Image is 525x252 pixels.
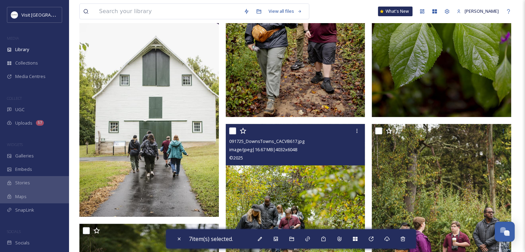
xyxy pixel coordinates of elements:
span: Visit [GEOGRAPHIC_DATA] [21,11,75,18]
span: Embeds [15,166,32,173]
span: image/jpeg | 16.67 MB | 4032 x 6048 [229,146,297,153]
span: [PERSON_NAME] [465,8,499,14]
span: SnapLink [15,207,34,213]
span: UGC [15,106,25,113]
span: WIDGETS [7,142,23,147]
span: © 2025 [229,155,243,161]
img: Circle%20Logo.png [11,11,18,18]
input: Search your library [96,4,240,19]
button: Open Chat [495,222,515,242]
span: 091725_DownsTowns_CACVB617.jpg [229,138,304,144]
span: COLLECT [7,96,22,101]
span: Stories [15,180,30,186]
span: Socials [15,240,30,246]
div: 57 [36,120,44,126]
a: What's New [378,7,412,16]
span: Collections [15,60,38,66]
img: 091725_DownsTowns_CACVB18.jpg [79,8,219,217]
span: Media Centres [15,73,46,80]
span: Uploads [15,120,32,126]
a: [PERSON_NAME] [453,4,502,18]
span: Galleries [15,153,34,159]
span: Maps [15,193,27,200]
span: Library [15,46,29,53]
a: View all files [265,4,305,18]
span: SOCIALS [7,229,21,234]
span: MEDIA [7,36,19,41]
span: 7 item(s) selected. [189,235,233,243]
